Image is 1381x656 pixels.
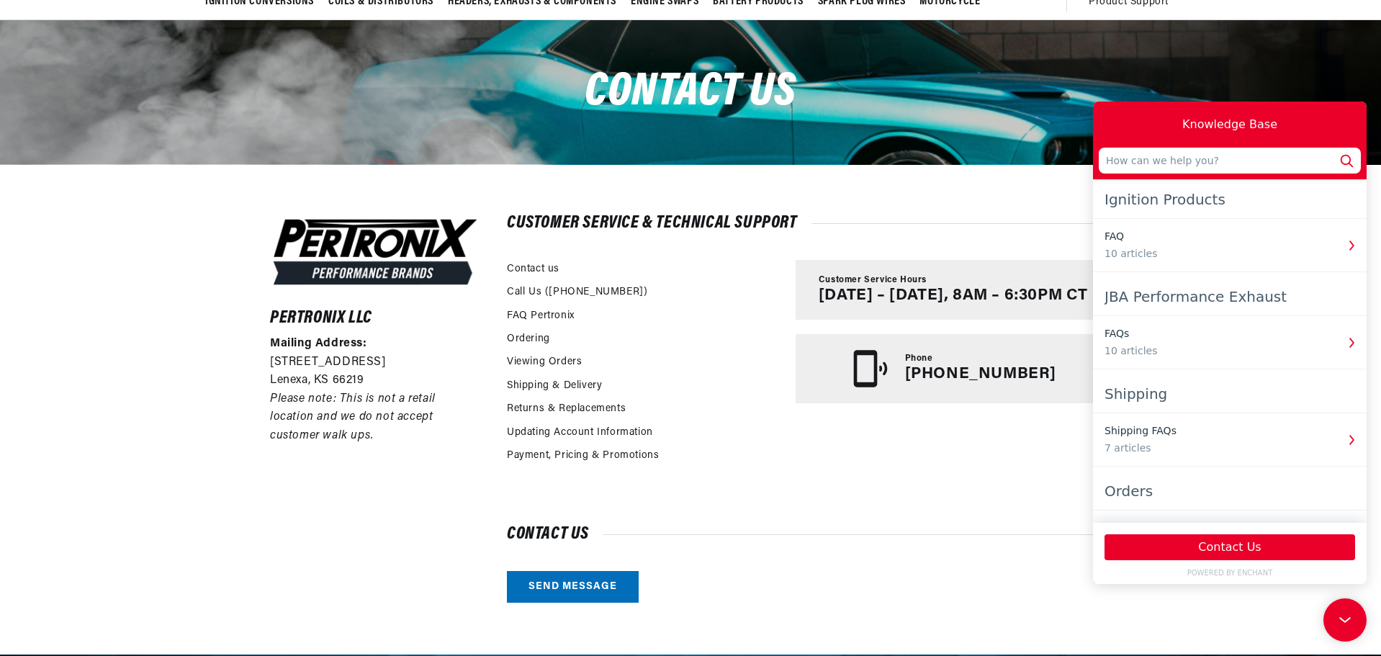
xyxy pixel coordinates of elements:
[585,69,796,116] span: Contact us
[12,322,243,337] div: Shipping FAQs
[270,338,367,349] strong: Mailing Address:
[12,225,243,240] div: FAQs
[905,365,1056,384] p: [PHONE_NUMBER]
[12,85,262,111] div: Ignition Products
[6,466,268,477] a: POWERED BY ENCHANT
[6,46,268,72] input: How can we help you?
[89,14,184,32] div: Knowledge Base
[507,401,626,417] a: Returns & Replacements
[507,448,659,464] a: Payment, Pricing & Promotions
[507,216,1111,230] h2: Customer Service & Technical Support
[507,354,582,370] a: Viewing Orders
[507,425,653,441] a: Updating Account Information
[819,287,1088,305] p: [DATE] – [DATE], 8AM – 6:30PM CT
[12,182,262,208] div: JBA Performance Exhaust
[507,378,602,394] a: Shipping & Delivery
[507,308,575,324] a: FAQ Pertronix
[12,339,243,354] div: 7 articles
[270,372,480,390] p: Lenexa, KS 66219
[12,145,243,160] div: 10 articles
[12,419,243,434] div: Orders FAQ
[12,127,243,143] div: FAQ
[270,311,480,325] h6: Pertronix LLC
[270,354,480,372] p: [STREET_ADDRESS]
[819,274,927,287] span: Customer Service Hours
[12,377,262,403] div: Orders
[507,261,559,277] a: Contact us
[12,242,243,257] div: 10 articles
[12,433,262,459] button: Contact Us
[12,279,262,305] div: Shipping
[796,334,1111,403] a: Phone [PHONE_NUMBER]
[905,353,933,365] span: Phone
[270,393,436,441] em: Please note: This is not a retail location and we do not accept customer walk ups.
[507,527,1111,542] h2: Contact us
[507,571,639,603] a: Send message
[507,331,550,347] a: Ordering
[507,284,647,300] a: Call Us ([PHONE_NUMBER])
